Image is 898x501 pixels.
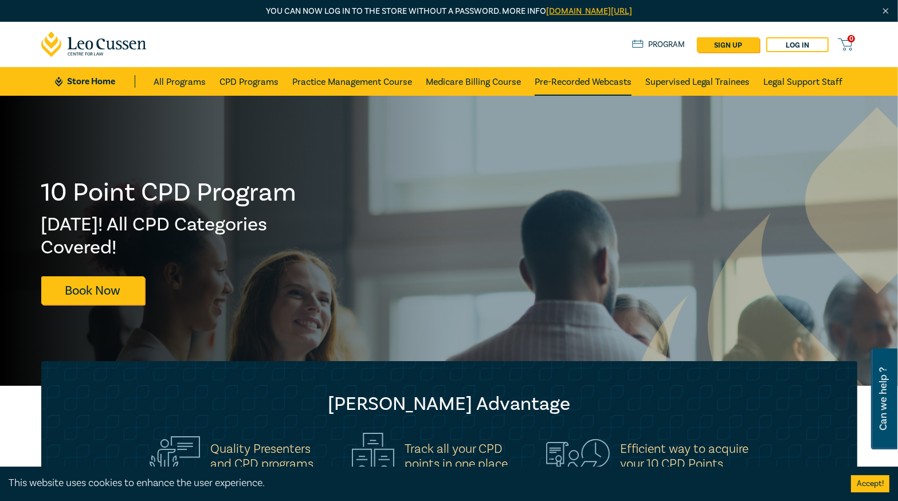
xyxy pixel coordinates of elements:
[352,433,394,480] img: Track all your CPD<br>points in one place
[150,436,200,477] img: Quality Presenters<br>and CPD programs
[645,67,750,96] a: Supervised Legal Trainees
[697,37,759,52] a: sign up
[632,38,685,51] a: Program
[546,439,610,473] img: Efficient way to acquire<br>your 10 CPD Points
[620,441,748,471] h5: Efficient way to acquire your 10 CPD Points
[535,67,632,96] a: Pre-Recorded Webcasts
[210,441,313,471] h5: Quality Presenters and CPD programs
[9,476,834,491] div: This website uses cookies to enhance the user experience.
[764,67,843,96] a: Legal Support Staff
[851,475,889,492] button: Accept cookies
[154,67,206,96] a: All Programs
[41,178,298,208] h1: 10 Point CPD Program
[848,35,855,42] span: 0
[405,441,508,471] h5: Track all your CPD points in one place
[55,75,135,88] a: Store Home
[878,355,889,443] span: Can we help ?
[766,37,829,52] a: Log in
[546,6,632,17] a: [DOMAIN_NAME][URL]
[64,393,834,416] h2: [PERSON_NAME] Advantage
[292,67,412,96] a: Practice Management Course
[41,5,857,18] p: You can now log in to the store without a password. More info
[426,67,521,96] a: Medicare Billing Course
[41,213,298,259] h2: [DATE]! All CPD Categories Covered!
[41,276,144,304] a: Book Now
[219,67,279,96] a: CPD Programs
[881,6,891,16] img: Close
